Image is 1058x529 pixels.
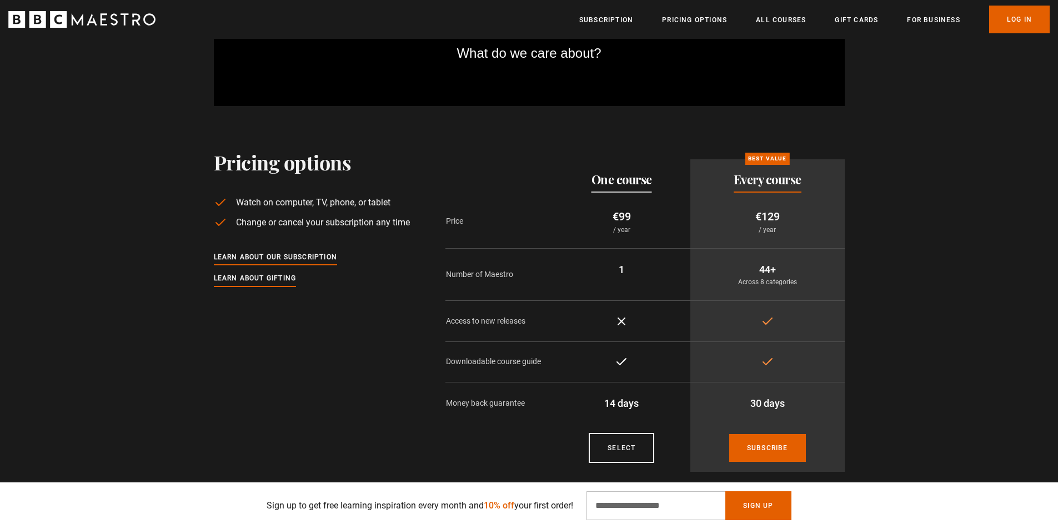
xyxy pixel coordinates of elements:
[446,397,553,409] p: Money back guarantee
[446,356,553,367] p: Downloadable course guide
[446,315,553,327] p: Access to new releases
[699,396,836,411] p: 30 days
[756,14,806,26] a: All Courses
[589,433,654,463] a: Courses
[214,273,297,285] a: Learn about gifting
[562,208,681,225] p: €99
[745,153,789,165] p: Best value
[214,150,410,174] h2: Pricing options
[699,277,836,287] p: Across 8 categories
[562,396,681,411] p: 14 days
[734,173,801,186] h2: Every course
[591,173,652,186] h2: One course
[214,251,338,264] a: Learn about our subscription
[267,499,573,512] p: Sign up to get free learning inspiration every month and your first order!
[729,434,806,462] a: Subscribe
[562,262,681,277] p: 1
[579,14,633,26] a: Subscription
[8,11,156,28] svg: BBC Maestro
[699,262,836,277] p: 44+
[579,6,1050,33] nav: Primary
[446,215,553,227] p: Price
[446,269,553,280] p: Number of Maestro
[214,196,410,209] li: Watch on computer, TV, phone, or tablet
[699,208,836,225] p: €129
[725,491,791,520] button: Sign Up
[699,225,836,235] p: / year
[989,6,1050,33] a: Log In
[835,14,878,26] a: Gift Cards
[907,14,960,26] a: For business
[484,500,514,511] span: 10% off
[214,216,410,229] li: Change or cancel your subscription any time
[562,225,681,235] p: / year
[662,14,727,26] a: Pricing Options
